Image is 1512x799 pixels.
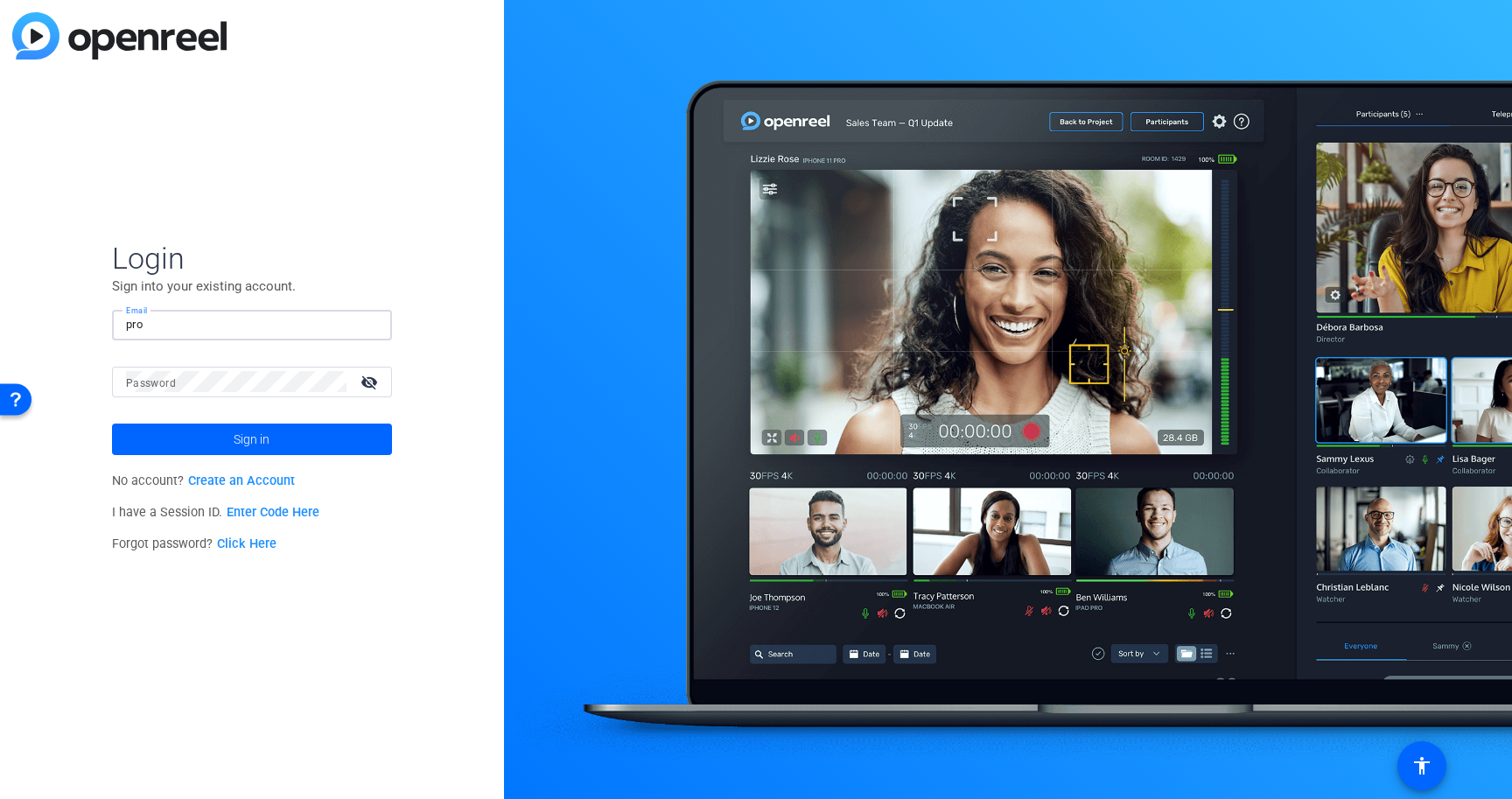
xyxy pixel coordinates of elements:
[126,377,176,389] mat-label: Password
[112,536,276,551] span: Forgot password?
[350,369,392,395] mat-icon: visibility_off
[1411,755,1432,776] mat-icon: accessibility
[126,314,378,335] input: Enter Email Address
[126,305,148,315] mat-label: Email
[112,505,319,520] span: I have a Session ID.
[112,240,392,277] span: Login
[227,505,319,520] a: Enter Code Here
[112,277,392,296] p: Sign into your existing account.
[217,536,276,551] a: Click Here
[12,12,227,60] img: blue-gradient.svg
[112,424,392,455] button: Sign in
[112,473,295,488] span: No account?
[234,417,269,461] span: Sign in
[188,473,295,488] a: Create an Account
